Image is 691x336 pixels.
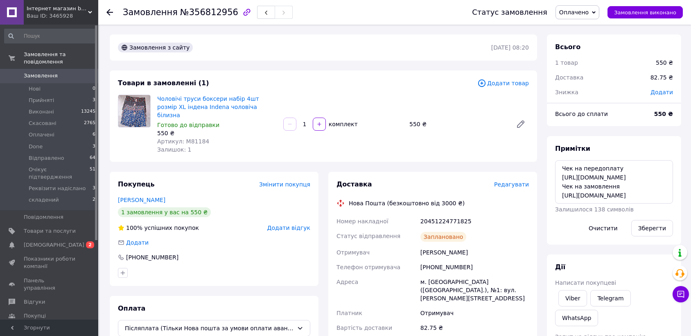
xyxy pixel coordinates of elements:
[93,196,95,204] span: 2
[180,7,238,17] span: №356812956
[93,85,95,93] span: 0
[555,43,580,51] span: Всього
[27,5,88,12] span: Інтернет магазин baby-nice
[419,306,531,320] div: Отримувач
[93,185,95,192] span: 3
[406,118,509,130] div: 550 ₴
[123,7,178,17] span: Замовлення
[118,224,199,232] div: успішних покупок
[4,29,96,43] input: Пошук
[654,111,673,117] b: 550 ₴
[24,298,45,306] span: Відгуки
[24,312,46,320] span: Покупці
[93,131,95,138] span: 6
[118,43,193,52] div: Замовлення з сайту
[29,196,59,204] span: складений
[118,95,150,127] img: Чоловічі труси боксери набір 4шт розмір XL індена Indena чоловіча білизна
[336,310,362,316] span: Платник
[513,116,529,132] a: Редагувати
[419,275,531,306] div: м. [GEOGRAPHIC_DATA] ([GEOGRAPHIC_DATA].), №1: вул. [PERSON_NAME][STREET_ADDRESS]
[93,143,95,150] span: 3
[419,245,531,260] div: [PERSON_NAME]
[24,72,58,79] span: Замовлення
[157,95,259,118] a: Чоловічі труси боксери набір 4шт розмір XL індена Indena чоловіча білизна
[555,59,578,66] span: 1 товар
[336,249,370,256] span: Отримувач
[336,218,388,225] span: Номер накладної
[472,8,547,16] div: Статус замовлення
[336,264,400,270] span: Телефон отримувача
[118,79,209,87] span: Товари в замовленні (1)
[29,185,86,192] span: Реквізити надіслано
[336,325,392,331] span: Вартість доставки
[420,232,467,242] div: Заплановано
[24,227,76,235] span: Товари та послуги
[24,241,84,249] span: [DEMOGRAPHIC_DATA]
[106,8,113,16] div: Повернутися назад
[27,12,98,20] div: Ваш ID: 3465928
[126,225,142,231] span: 100%
[24,255,76,270] span: Показники роботи компанії
[558,290,587,306] a: Viber
[555,206,634,213] span: Залишилося 138 символів
[614,9,676,16] span: Замовлення виконано
[81,108,95,116] span: 13245
[125,324,294,333] span: Післяплата (Тільки Нова пошта за умови оплати авансу 100грн)
[29,154,64,162] span: Відправлено
[336,279,358,285] span: Адреса
[93,97,95,104] span: 3
[118,304,145,312] span: Оплата
[157,122,219,128] span: Готово до відправки
[29,85,41,93] span: Нові
[29,120,56,127] span: Скасовані
[631,220,673,236] button: Зберегти
[157,138,209,145] span: Артикул: M81184
[419,260,531,275] div: [PHONE_NUMBER]
[29,131,54,138] span: Оплачені
[419,320,531,335] div: 82.75 ₴
[29,97,54,104] span: Прийняті
[29,108,54,116] span: Виконані
[336,233,400,239] span: Статус відправлення
[555,263,565,271] span: Дії
[125,253,179,261] div: [PHONE_NUMBER]
[267,225,310,231] span: Додати відгук
[477,79,529,88] span: Додати товар
[555,89,578,95] span: Знижка
[555,74,583,81] span: Доставка
[656,59,673,67] div: 550 ₴
[157,129,277,137] div: 550 ₴
[336,180,372,188] span: Доставка
[90,154,95,162] span: 64
[259,181,310,188] span: Змінити покупця
[555,160,673,204] textarea: Чек на передоплату [URL][DOMAIN_NAME] Чек на замовлення [URL][DOMAIN_NAME]
[86,241,94,248] span: 2
[24,51,98,66] span: Замовлення та повідомлення
[607,6,683,18] button: Замовлення виконано
[24,277,76,292] span: Панель управління
[673,286,689,302] button: Чат з покупцем
[555,310,598,326] a: WhatsApp
[24,213,63,221] span: Повідомлення
[590,290,630,306] a: Telegram
[126,239,149,246] span: Додати
[491,44,529,51] time: [DATE] 08:20
[84,120,95,127] span: 2765
[90,166,95,181] span: 51
[559,9,589,16] span: Оплачено
[555,145,590,152] span: Примітки
[347,199,467,207] div: Нова Пошта (безкоштовно від 3000 ₴)
[646,68,678,86] div: 82.75 ₴
[555,279,616,286] span: Написати покупцеві
[118,207,211,217] div: 1 замовлення у вас на 550 ₴
[555,111,608,117] span: Всього до сплати
[650,89,673,95] span: Додати
[118,180,155,188] span: Покупець
[494,181,529,188] span: Редагувати
[582,220,625,236] button: Очистити
[327,120,359,128] div: комплект
[118,197,165,203] a: [PERSON_NAME]
[29,166,90,181] span: Очікує підтвердження
[29,143,43,150] span: Done
[419,214,531,229] div: 20451224771825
